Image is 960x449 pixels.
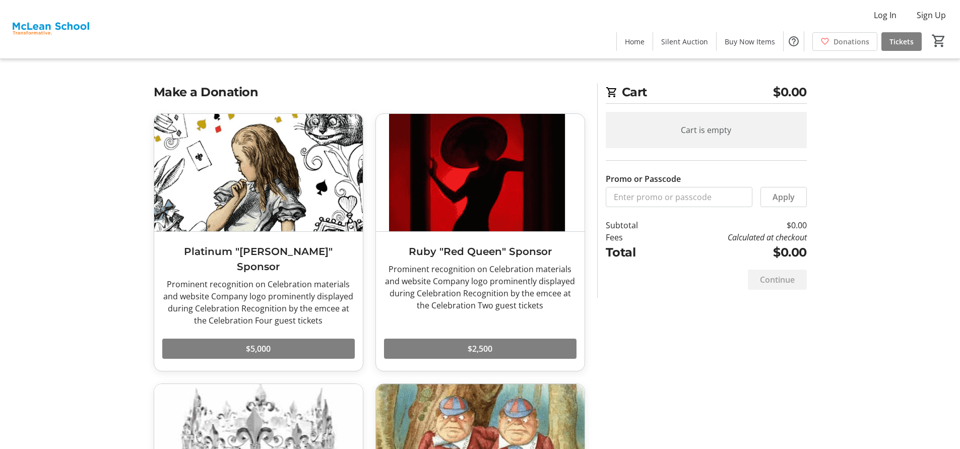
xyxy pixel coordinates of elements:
[606,243,664,262] td: Total
[930,32,948,50] button: Cart
[6,4,95,54] img: McLean School's Logo
[773,191,795,203] span: Apply
[154,83,585,101] h2: Make a Donation
[384,244,577,259] h3: Ruby "Red Queen" Sponsor
[162,244,355,274] h3: Platinum "[PERSON_NAME]" Sponsor
[606,187,752,207] input: Enter promo or passcode
[874,9,897,21] span: Log In
[606,112,807,148] div: Cart is empty
[154,114,363,231] img: Platinum "Alice" Sponsor
[653,32,716,51] a: Silent Auction
[384,263,577,311] div: Prominent recognition on Celebration materials and website Company logo prominently displayed dur...
[162,278,355,327] div: Prominent recognition on Celebration materials and website Company logo prominently displayed dur...
[606,83,807,104] h2: Cart
[881,32,922,51] a: Tickets
[664,231,806,243] td: Calculated at checkout
[725,36,775,47] span: Buy Now Items
[664,219,806,231] td: $0.00
[909,7,954,23] button: Sign Up
[834,36,869,47] span: Donations
[162,339,355,359] button: $5,000
[625,36,645,47] span: Home
[617,32,653,51] a: Home
[606,231,664,243] td: Fees
[760,187,807,207] button: Apply
[889,36,914,47] span: Tickets
[246,343,271,355] span: $5,000
[606,173,681,185] label: Promo or Passcode
[773,83,807,101] span: $0.00
[468,343,492,355] span: $2,500
[812,32,877,51] a: Donations
[376,114,585,231] img: Ruby "Red Queen" Sponsor
[717,32,783,51] a: Buy Now Items
[784,31,804,51] button: Help
[917,9,946,21] span: Sign Up
[664,243,806,262] td: $0.00
[606,219,664,231] td: Subtotal
[384,339,577,359] button: $2,500
[661,36,708,47] span: Silent Auction
[866,7,905,23] button: Log In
